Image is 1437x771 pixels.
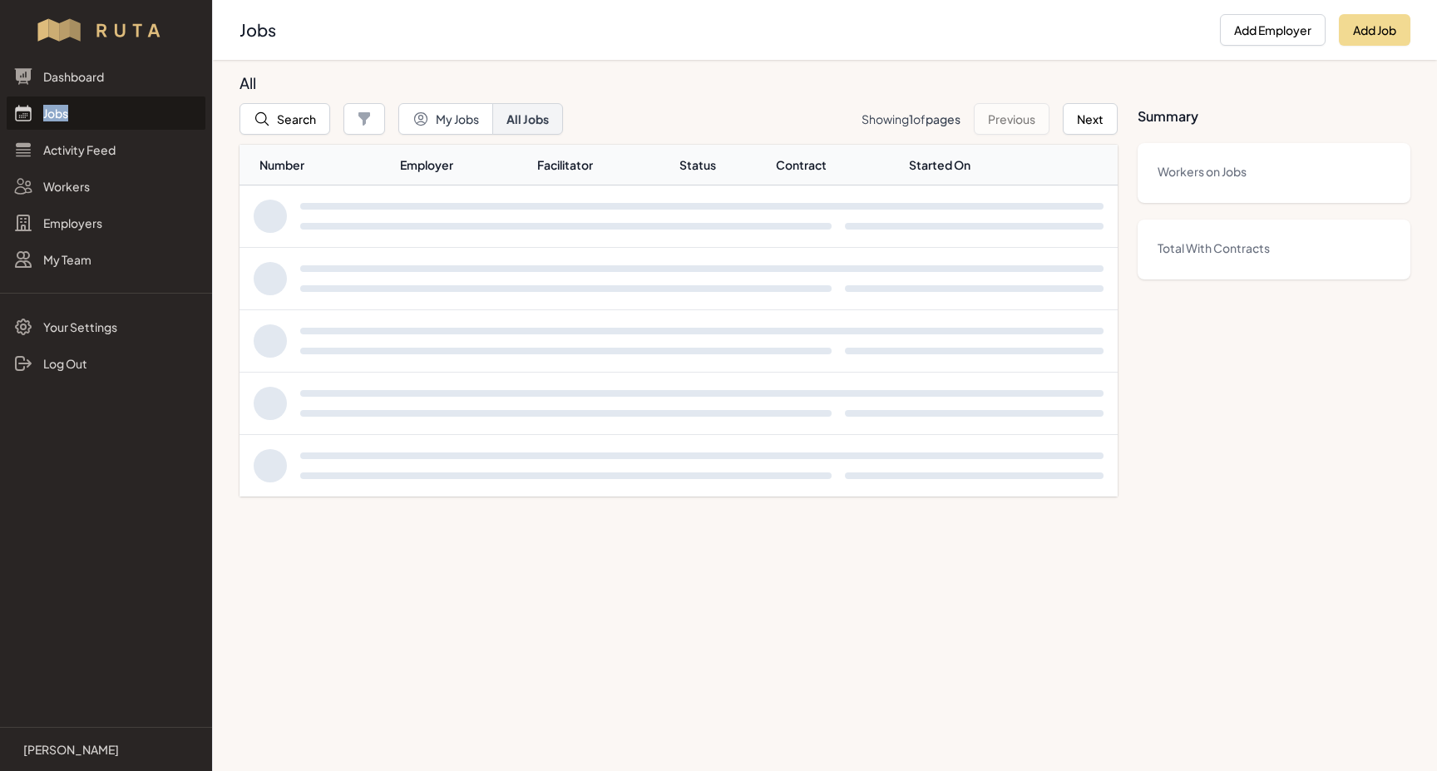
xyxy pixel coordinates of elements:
[23,741,119,758] p: [PERSON_NAME]
[531,145,673,185] th: Facilitator
[1339,14,1410,46] button: Add Job
[393,145,531,185] th: Employer
[862,111,960,127] p: Showing of
[492,103,563,135] button: All Jobs
[239,145,393,185] th: Number
[239,73,1104,93] h3: All
[35,17,177,43] img: Workflow
[1158,163,1390,180] dt: Workers on Jobs
[909,111,913,126] span: 1
[775,145,901,185] th: Contract
[7,170,205,203] a: Workers
[7,133,205,166] a: Activity Feed
[7,206,205,240] a: Employers
[862,103,1118,135] nav: Pagination
[1158,240,1390,256] dt: Total With Contracts
[239,18,1207,42] h2: Jobs
[7,310,205,343] a: Your Settings
[7,243,205,276] a: My Team
[7,96,205,130] a: Jobs
[926,111,960,126] span: pages
[974,103,1049,135] button: Previous
[239,103,330,135] button: Search
[1063,103,1118,135] button: Next
[1220,14,1326,46] button: Add Employer
[398,103,493,135] button: My Jobs
[673,145,776,185] th: Status
[13,741,199,758] a: [PERSON_NAME]
[902,145,1056,185] th: Started On
[7,347,205,380] a: Log Out
[1138,73,1410,126] h3: Summary
[7,60,205,93] a: Dashboard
